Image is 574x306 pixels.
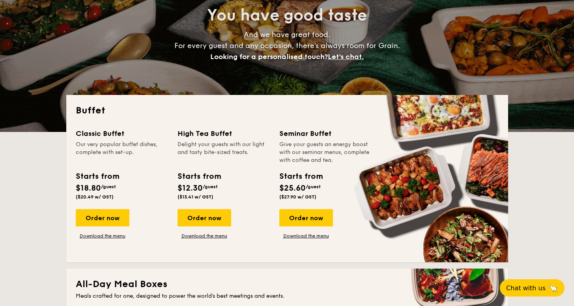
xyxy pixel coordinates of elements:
span: /guest [306,184,321,189]
a: Download the menu [76,233,129,239]
h2: Buffet [76,104,499,117]
span: $25.60 [279,184,306,193]
div: Order now [178,209,231,226]
div: Order now [76,209,129,226]
span: /guest [203,184,218,189]
span: Looking for a personalised touch? [210,52,328,61]
span: ($20.49 w/ GST) [76,194,114,200]
div: Give your guests an energy boost with our seminar menus, complete with coffee and tea. [279,141,372,164]
h2: All-Day Meal Boxes [76,278,499,291]
span: /guest [101,184,116,189]
div: Starts from [178,171,221,182]
div: Starts from [279,171,322,182]
div: Our very popular buffet dishes, complete with set-up. [76,141,168,164]
span: $12.30 [178,184,203,193]
button: Chat with us🦙 [500,279,565,297]
div: Seminar Buffet [279,128,372,139]
div: Order now [279,209,333,226]
span: $18.80 [76,184,101,193]
div: Meals crafted for one, designed to power the world's best meetings and events. [76,292,499,300]
span: And we have great food. For every guest and any occasion, there’s always room for Grain. [174,30,400,61]
div: Delight your guests with our light and tasty bite-sized treats. [178,141,270,164]
span: ($13.41 w/ GST) [178,194,213,200]
span: 🦙 [549,284,558,293]
div: High Tea Buffet [178,128,270,139]
a: Download the menu [178,233,231,239]
span: ($27.90 w/ GST) [279,194,316,200]
span: Let's chat. [328,52,364,61]
a: Download the menu [279,233,333,239]
span: You have good taste [207,6,367,25]
span: Chat with us [506,284,546,292]
div: Starts from [76,171,119,182]
div: Classic Buffet [76,128,168,139]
